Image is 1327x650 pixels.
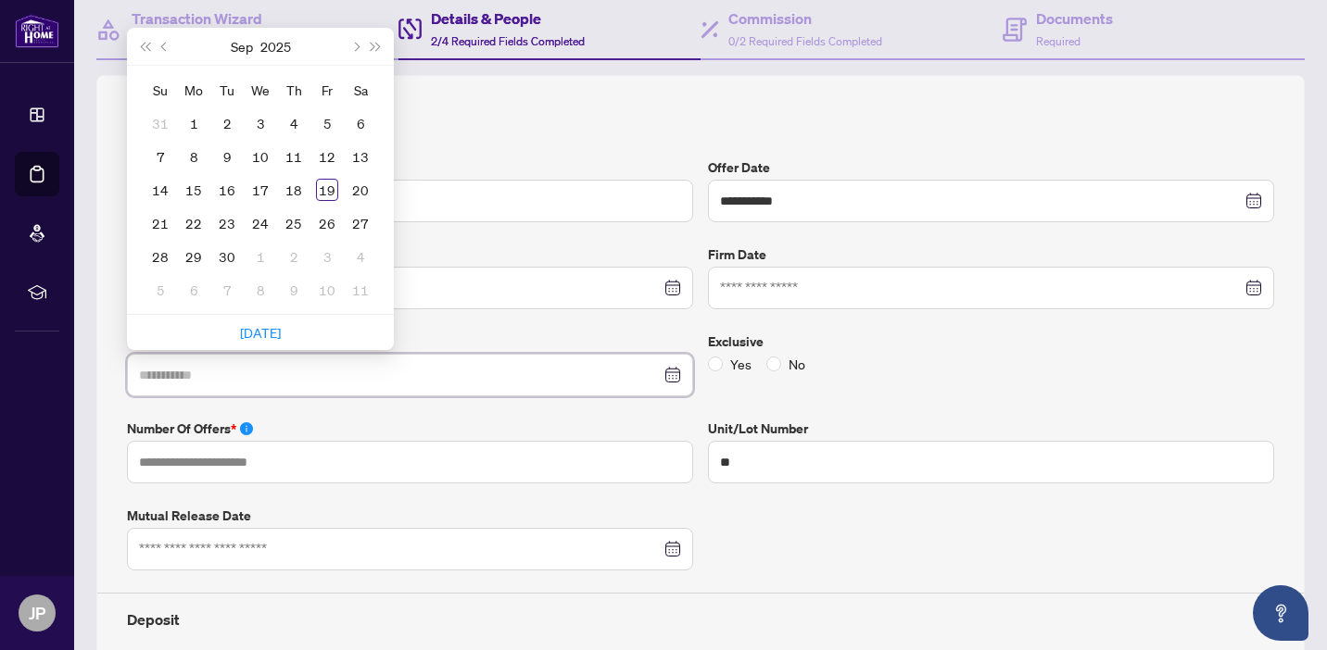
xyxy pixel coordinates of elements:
[144,73,177,106] th: Su
[249,212,272,234] div: 24
[366,28,386,65] button: Next year (Control + right)
[244,73,277,106] th: We
[344,140,377,173] td: 2025-09-13
[216,212,238,234] div: 23
[310,106,344,140] td: 2025-09-05
[277,106,310,140] td: 2025-09-04
[149,212,171,234] div: 21
[216,145,238,168] div: 9
[127,331,693,352] label: Conditional Date
[249,245,272,268] div: 1
[216,112,238,134] div: 2
[431,34,585,48] span: 2/4 Required Fields Completed
[132,7,262,30] h4: Transaction Wizard
[177,240,210,273] td: 2025-09-29
[723,354,759,374] span: Yes
[210,173,244,206] td: 2025-09-16
[244,240,277,273] td: 2025-10-01
[134,28,155,65] button: Last year (Control + left)
[349,145,372,168] div: 13
[349,212,372,234] div: 27
[183,245,205,268] div: 29
[249,179,272,201] div: 17
[244,173,277,206] td: 2025-09-17
[344,106,377,140] td: 2025-09-06
[349,245,372,268] div: 4
[210,140,244,173] td: 2025-09-09
[127,506,693,526] label: Mutual Release Date
[708,244,1274,265] label: Firm Date
[277,140,310,173] td: 2025-09-11
[15,14,59,48] img: logo
[277,273,310,306] td: 2025-10-09
[177,106,210,140] td: 2025-09-01
[708,331,1274,352] label: Exclusive
[210,106,244,140] td: 2025-09-02
[244,206,277,240] td: 2025-09-24
[183,212,205,234] div: 22
[177,173,210,206] td: 2025-09-15
[1036,34,1081,48] span: Required
[144,106,177,140] td: 2025-08-31
[283,112,305,134] div: 4
[283,145,305,168] div: 11
[210,73,244,106] th: Tu
[316,179,338,201] div: 19
[277,173,310,206] td: 2025-09-18
[781,354,813,374] span: No
[249,145,272,168] div: 10
[310,73,344,106] th: Fr
[344,273,377,306] td: 2025-10-11
[277,240,310,273] td: 2025-10-02
[316,279,338,301] div: 10
[349,112,372,134] div: 6
[127,419,693,439] label: Number of offers
[1253,585,1308,641] button: Open asap
[349,179,372,201] div: 20
[249,279,272,301] div: 8
[127,608,1274,631] h4: Deposit
[127,106,1274,135] h2: Trade Details
[244,273,277,306] td: 2025-10-08
[216,245,238,268] div: 30
[316,212,338,234] div: 26
[310,240,344,273] td: 2025-10-03
[310,206,344,240] td: 2025-09-26
[260,28,291,65] button: Choose a year
[216,179,238,201] div: 16
[249,112,272,134] div: 3
[127,157,693,178] label: Sold Price
[316,245,338,268] div: 3
[244,106,277,140] td: 2025-09-03
[177,273,210,306] td: 2025-10-06
[29,600,45,626] span: JP
[344,206,377,240] td: 2025-09-27
[210,206,244,240] td: 2025-09-23
[277,73,310,106] th: Th
[283,245,305,268] div: 2
[144,273,177,306] td: 2025-10-05
[210,273,244,306] td: 2025-10-07
[310,273,344,306] td: 2025-10-10
[149,179,171,201] div: 14
[144,240,177,273] td: 2025-09-28
[344,240,377,273] td: 2025-10-04
[183,279,205,301] div: 6
[177,206,210,240] td: 2025-09-22
[316,112,338,134] div: 5
[183,179,205,201] div: 15
[155,28,175,65] button: Previous month (PageUp)
[277,206,310,240] td: 2025-09-25
[149,245,171,268] div: 28
[708,419,1274,439] label: Unit/Lot Number
[310,173,344,206] td: 2025-09-19
[210,240,244,273] td: 2025-09-30
[310,140,344,173] td: 2025-09-12
[149,145,171,168] div: 7
[728,34,882,48] span: 0/2 Required Fields Completed
[283,279,305,301] div: 9
[240,422,253,435] span: info-circle
[283,212,305,234] div: 25
[349,279,372,301] div: 11
[183,145,205,168] div: 8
